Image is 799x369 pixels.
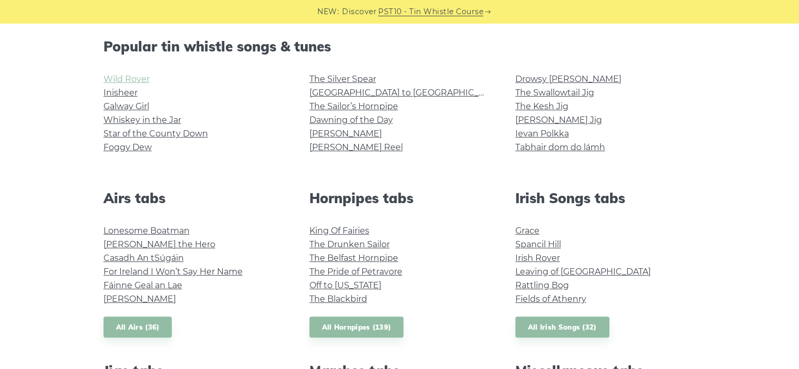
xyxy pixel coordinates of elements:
a: PST10 - Tin Whistle Course [378,6,483,18]
a: King Of Fairies [309,226,369,236]
a: The Swallowtail Jig [515,88,594,98]
a: The Drunken Sailor [309,239,390,249]
h2: Popular tin whistle songs & tunes [103,38,696,55]
a: Rattling Bog [515,280,569,290]
a: [PERSON_NAME] Reel [309,142,403,152]
a: Leaving of [GEOGRAPHIC_DATA] [515,267,651,277]
a: Galway Girl [103,101,149,111]
a: Casadh An tSúgáin [103,253,184,263]
a: Spancil Hill [515,239,561,249]
a: [PERSON_NAME] the Hero [103,239,215,249]
a: The Pride of Petravore [309,267,402,277]
span: NEW: [317,6,339,18]
a: Dawning of the Day [309,115,393,125]
a: All Hornpipes (139) [309,317,404,338]
a: Irish Rover [515,253,560,263]
a: The Sailor’s Hornpipe [309,101,398,111]
a: The Belfast Hornpipe [309,253,398,263]
a: Grace [515,226,539,236]
a: Drowsy [PERSON_NAME] [515,74,621,84]
a: Lonesome Boatman [103,226,190,236]
a: Inisheer [103,88,138,98]
a: Wild Rover [103,74,150,84]
a: [PERSON_NAME] Jig [515,115,602,125]
a: Foggy Dew [103,142,152,152]
a: [PERSON_NAME] [309,129,382,139]
h2: Irish Songs tabs [515,190,696,206]
a: Whiskey in the Jar [103,115,181,125]
a: All Irish Songs (32) [515,317,609,338]
span: Discover [342,6,377,18]
a: Ievan Polkka [515,129,569,139]
a: All Airs (36) [103,317,172,338]
a: Star of the County Down [103,129,208,139]
a: Fields of Athenry [515,294,586,304]
a: [GEOGRAPHIC_DATA] to [GEOGRAPHIC_DATA] [309,88,503,98]
a: The Kesh Jig [515,101,568,111]
a: The Blackbird [309,294,367,304]
a: Fáinne Geal an Lae [103,280,182,290]
a: For Ireland I Won’t Say Her Name [103,267,243,277]
h2: Airs tabs [103,190,284,206]
h2: Hornpipes tabs [309,190,490,206]
a: Tabhair dom do lámh [515,142,605,152]
a: The Silver Spear [309,74,376,84]
a: Off to [US_STATE] [309,280,381,290]
a: [PERSON_NAME] [103,294,176,304]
